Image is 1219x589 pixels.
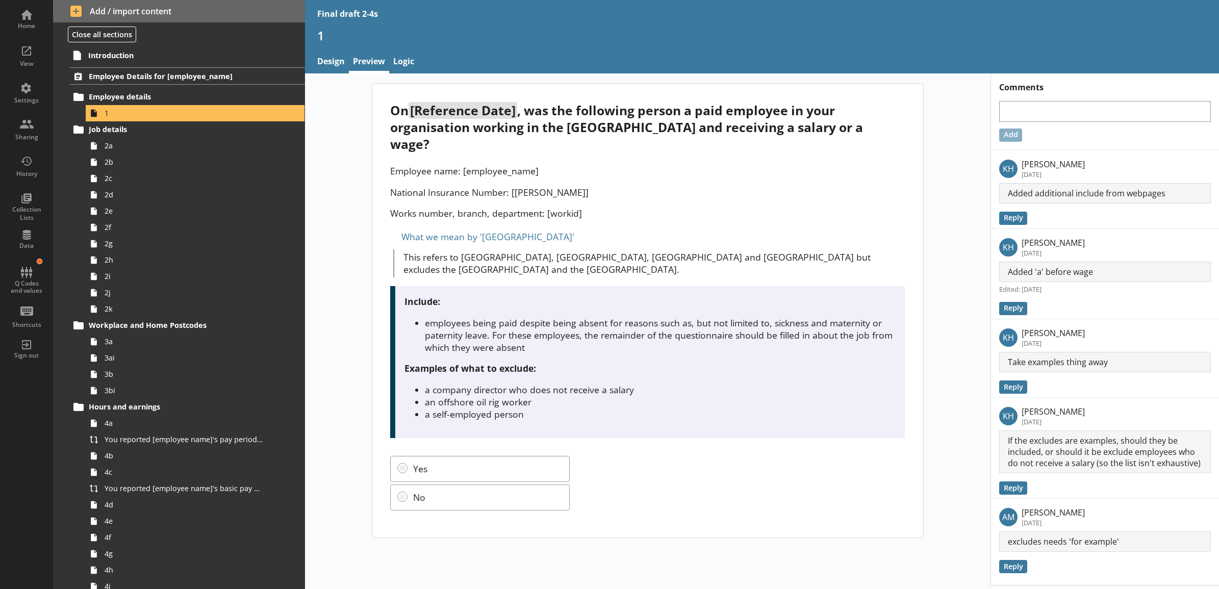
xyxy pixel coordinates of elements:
a: 4f [86,529,304,546]
div: History [9,170,44,178]
a: Introduction [69,47,305,63]
p: Added 'a' before wage [999,262,1211,282]
h1: Comments [991,73,1219,93]
a: 2f [86,219,304,236]
a: 2c [86,170,304,187]
div: Shortcuts [9,321,44,329]
div: Collection Lists [9,206,44,221]
a: Employee details [70,89,304,105]
div: Final draft 2-4s [317,8,378,19]
p: [PERSON_NAME] [1022,406,1085,417]
p: [DATE] [1022,248,1085,258]
a: 2k [86,301,304,317]
span: 4c [105,467,263,477]
span: Add / import content [70,6,288,17]
p: KH [999,160,1018,178]
p: [PERSON_NAME] [1022,327,1085,339]
a: 2a [86,138,304,154]
a: Logic [389,52,418,73]
li: an offshore oil rig worker [425,396,896,408]
span: You reported [employee name]'s basic pay earned for work carried out in the pay period that inclu... [105,483,263,493]
a: You reported [employee name]'s pay period that included [Reference Date] to be [Untitled answer].... [86,431,304,448]
a: Preview [349,52,389,73]
p: [PERSON_NAME] [1022,507,1085,518]
p: [PERSON_NAME] [1022,237,1085,248]
span: 4d [105,500,263,509]
p: [DATE] [1022,170,1085,179]
p: Take examples thing away [999,352,1211,372]
a: Employee Details for [employee_name] [70,67,304,85]
a: 1 [86,105,304,121]
a: Job details [70,121,304,138]
span: Job details [89,124,259,134]
p: National Insurance Number: [[PERSON_NAME]] [390,186,905,198]
span: 3b [105,369,263,379]
a: 2h [86,252,304,268]
span: Introduction [88,50,259,60]
a: Hours and earnings [70,399,304,415]
li: Job details2a2b2c2d2e2f2g2h2i2j2k [74,121,305,317]
p: [DATE] [1022,417,1085,426]
p: KH [999,407,1018,425]
li: a company director who does not receive a salary [425,383,896,396]
button: Close all sections [68,27,136,42]
span: You reported [employee name]'s pay period that included [Reference Date] to be [Untitled answer].... [105,434,263,444]
a: 2d [86,187,304,203]
p: Employee name: [employee_name] [390,165,905,177]
li: Employee details1 [74,89,305,121]
button: Reply [999,212,1027,225]
p: excludes needs 'for example' [999,531,1211,552]
strong: Include: [404,295,440,308]
span: 2i [105,271,263,281]
p: KH [999,238,1018,257]
span: 2d [105,190,263,199]
span: Hours and earnings [89,402,259,412]
span: 2h [105,255,263,265]
span: 4h [105,565,263,575]
a: 2g [86,236,304,252]
span: 2k [105,304,263,314]
span: 4g [105,549,263,558]
div: On , was the following person a paid employee in your organisation working in the [GEOGRAPHIC_DAT... [390,102,905,152]
div: Sign out [9,351,44,360]
a: 2b [86,154,304,170]
a: 3a [86,334,304,350]
li: a self-employed person [425,408,896,420]
a: 4c [86,464,304,480]
a: Design [313,52,349,73]
span: 3bi [105,386,263,395]
strong: Examples of what to exclude: [404,362,536,374]
div: Data [9,242,44,250]
a: 2j [86,285,304,301]
button: Reply [999,481,1027,495]
a: 4e [86,513,304,529]
a: 4d [86,497,304,513]
span: 3a [105,337,263,346]
a: 3bi [86,382,304,399]
a: 4b [86,448,304,464]
a: 4g [86,546,304,562]
p: Added additional include from webpages [999,183,1211,203]
div: Sharing [9,133,44,141]
a: 4h [86,562,304,578]
span: 4a [105,418,263,428]
span: 2j [105,288,263,297]
span: Employee Details for [employee_name] [89,71,259,81]
span: 2b [105,157,263,167]
div: Q Codes and values [9,280,44,295]
div: Home [9,22,44,30]
li: Workplace and Home Postcodes3a3ai3b3bi [74,317,305,399]
p: [DATE] [1022,339,1085,348]
a: 3ai [86,350,304,366]
span: [Reference Date] [409,102,517,119]
span: 1 [105,108,263,118]
span: 2g [105,239,263,248]
button: Reply [999,380,1027,394]
button: Reply [999,560,1027,573]
p: Edited: [DATE] [999,285,1211,294]
div: Settings [9,96,44,105]
span: 2a [105,141,263,150]
div: What we mean by '[GEOGRAPHIC_DATA]' [390,228,905,245]
span: 4f [105,532,263,542]
p: [DATE] [1022,518,1085,527]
